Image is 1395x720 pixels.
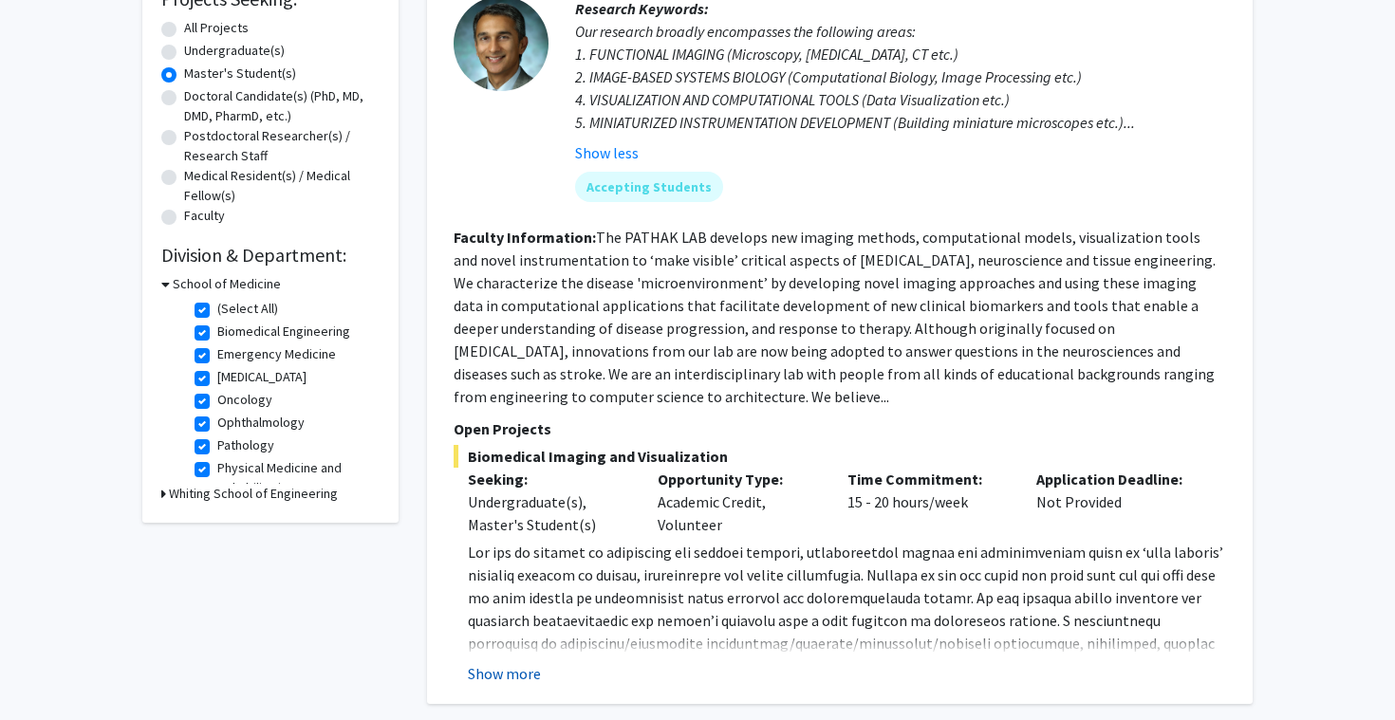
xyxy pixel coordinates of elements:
div: Academic Credit, Volunteer [643,468,833,536]
div: Not Provided [1022,468,1212,536]
p: Time Commitment: [847,468,1009,490]
h3: Whiting School of Engineering [169,484,338,504]
p: Application Deadline: [1036,468,1198,490]
p: Seeking: [468,468,629,490]
div: 15 - 20 hours/week [833,468,1023,536]
label: Undergraduate(s) [184,41,285,61]
button: Show less [575,141,639,164]
label: Biomedical Engineering [217,322,350,342]
div: Undergraduate(s), Master's Student(s) [468,490,629,536]
label: Emergency Medicine [217,344,336,364]
label: Doctoral Candidate(s) (PhD, MD, DMD, PharmD, etc.) [184,86,380,126]
h3: School of Medicine [173,274,281,294]
mat-chip: Accepting Students [575,172,723,202]
label: Faculty [184,206,225,226]
div: Our research broadly encompasses the following areas: 1. FUNCTIONAL IMAGING (Microscopy, [MEDICAL... [575,20,1226,134]
span: Biomedical Imaging and Visualization [454,445,1226,468]
b: Faculty Information: [454,228,596,247]
label: [MEDICAL_DATA] [217,367,307,387]
p: Open Projects [454,417,1226,440]
p: Opportunity Type: [658,468,819,490]
label: Oncology [217,390,272,410]
button: Show more [468,662,541,685]
label: (Select All) [217,299,278,319]
label: All Projects [184,18,249,38]
label: Ophthalmology [217,413,305,433]
fg-read-more: The PATHAK LAB develops new imaging methods, computational models, visualization tools and novel ... [454,228,1216,406]
label: Medical Resident(s) / Medical Fellow(s) [184,166,380,206]
h2: Division & Department: [161,244,380,267]
label: Master's Student(s) [184,64,296,83]
iframe: Chat [14,635,81,706]
label: Physical Medicine and Rehabilitation [217,458,375,498]
label: Pathology [217,435,274,455]
label: Postdoctoral Researcher(s) / Research Staff [184,126,380,166]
